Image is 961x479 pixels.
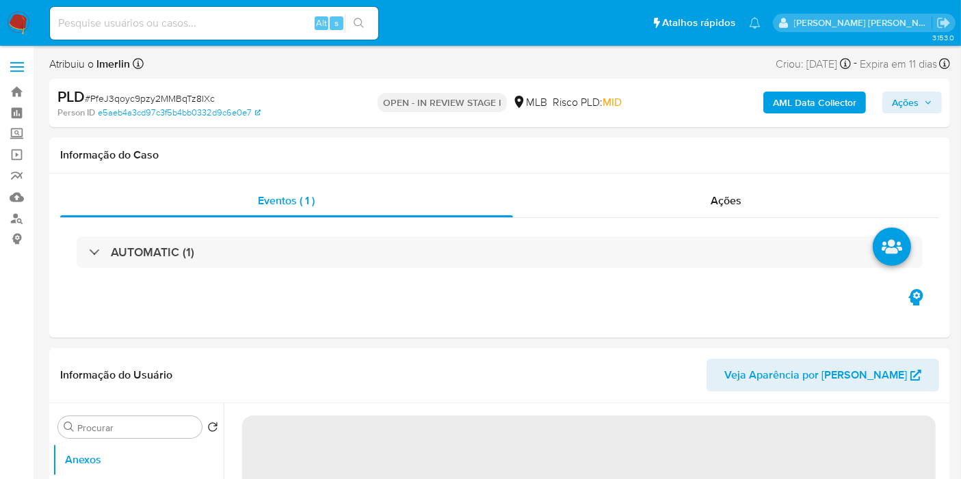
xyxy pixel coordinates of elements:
span: Risco PLD: [553,95,622,110]
div: AUTOMATIC (1) [77,236,923,268]
span: Ações [892,92,919,113]
button: Anexos [53,443,224,476]
span: - [854,55,857,73]
h3: AUTOMATIC (1) [111,245,194,260]
button: Procurar [64,422,75,433]
span: Expira em 11 dias [860,57,937,72]
div: Criou: [DATE] [776,55,851,73]
button: AML Data Collector [763,92,866,113]
button: search-icon [345,14,373,33]
span: MID [603,94,622,110]
b: AML Data Collector [773,92,856,113]
p: leticia.merlin@mercadolivre.com [794,16,932,29]
span: Alt [316,16,327,29]
button: Retornar ao pedido padrão [207,422,218,437]
h1: Informação do Caso [60,148,939,162]
span: # PfeJ3qoyc9pzy2MMBqTz8IXc [85,92,215,105]
span: Atribuiu o [49,57,130,72]
span: Atalhos rápidos [662,16,735,30]
b: lmerlin [94,56,130,72]
a: Notificações [749,17,761,29]
div: MLB [512,95,547,110]
span: Veja Aparência por [PERSON_NAME] [724,359,907,392]
span: Ações [711,193,741,208]
span: Eventos ( 1 ) [258,193,315,208]
h1: Informação do Usuário [60,368,172,382]
button: Ações [882,92,942,113]
button: Veja Aparência por [PERSON_NAME] [707,359,939,392]
b: Person ID [57,107,95,119]
p: OPEN - IN REVIEW STAGE I [378,93,507,112]
a: e5aeb4a3cd97c3f5b4bb0332d9c6e0e7 [98,107,261,119]
span: s [334,16,339,29]
input: Pesquise usuários ou casos... [50,14,378,32]
input: Procurar [77,422,196,434]
a: Sair [936,16,951,30]
b: PLD [57,85,85,107]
